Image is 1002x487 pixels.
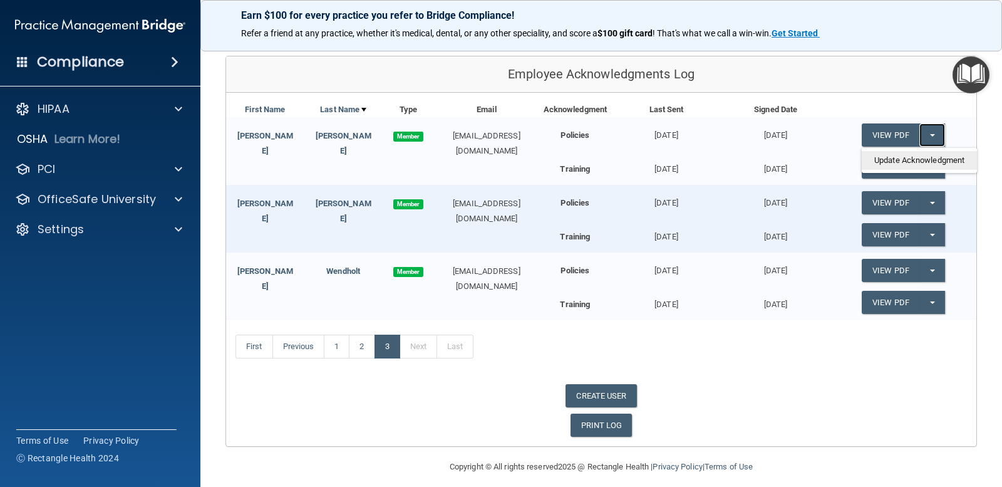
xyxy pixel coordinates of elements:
[15,222,182,237] a: Settings
[16,434,68,447] a: Terms of Use
[862,123,919,147] a: View PDF
[560,130,589,140] b: Policies
[862,148,977,173] ul: View PDF
[721,253,830,278] div: [DATE]
[17,132,48,147] p: OSHA
[349,335,374,359] a: 2
[237,199,293,223] a: [PERSON_NAME]
[560,164,590,174] b: Training
[721,291,830,312] div: [DATE]
[241,9,961,21] p: Earn $100 for every practice you refer to Bridge Compliance!
[539,102,611,117] div: Acknowledgment
[16,452,119,464] span: Ⓒ Rectangle Health 2024
[436,335,473,359] a: Last
[721,185,830,211] div: [DATE]
[326,266,360,276] a: Wendholt
[38,162,55,177] p: PCI
[721,117,830,143] div: [DATE]
[721,102,830,117] div: Signed Date
[237,131,293,155] a: [PERSON_NAME]
[324,335,349,359] a: 1
[612,155,721,177] div: [DATE]
[560,266,589,275] b: Policies
[772,28,818,38] strong: Get Started
[15,102,182,117] a: HIPAA
[862,291,919,314] a: View PDF
[15,192,182,207] a: OfficeSafe University
[316,131,371,155] a: [PERSON_NAME]
[38,192,156,207] p: OfficeSafe University
[235,335,273,359] a: First
[374,335,400,359] a: 3
[560,300,590,309] b: Training
[383,102,435,117] div: Type
[560,198,589,207] b: Policies
[612,291,721,312] div: [DATE]
[612,185,721,211] div: [DATE]
[393,132,423,142] span: Member
[653,28,772,38] span: ! That's what we call a win-win.
[54,132,121,147] p: Learn More!
[653,462,702,471] a: Privacy Policy
[435,128,539,159] div: [EMAIL_ADDRESS][DOMAIN_NAME]
[245,102,285,117] a: First Name
[393,267,423,277] span: Member
[862,151,977,170] a: Update Acknowledgment
[393,199,423,209] span: Member
[571,414,633,437] a: PRINT LOG
[721,155,830,177] div: [DATE]
[38,102,70,117] p: HIPAA
[862,191,919,214] a: View PDF
[241,28,597,38] span: Refer a friend at any practice, whether it's medical, dental, or any other speciality, and score a
[772,28,820,38] a: Get Started
[612,253,721,278] div: [DATE]
[435,196,539,226] div: [EMAIL_ADDRESS][DOMAIN_NAME]
[435,264,539,294] div: [EMAIL_ADDRESS][DOMAIN_NAME]
[15,162,182,177] a: PCI
[37,53,124,71] h4: Compliance
[612,102,721,117] div: Last Sent
[272,335,325,359] a: Previous
[320,102,366,117] a: Last Name
[862,223,919,246] a: View PDF
[400,335,437,359] a: Next
[612,223,721,244] div: [DATE]
[83,434,140,447] a: Privacy Policy
[15,13,185,38] img: PMB logo
[38,222,84,237] p: Settings
[612,117,721,143] div: [DATE]
[705,462,753,471] a: Terms of Use
[435,102,539,117] div: Email
[862,259,919,282] a: View PDF
[566,384,636,407] a: CREATE USER
[226,56,976,93] div: Employee Acknowledgments Log
[721,223,830,244] div: [DATE]
[373,447,830,487] div: Copyright © All rights reserved 2025 @ Rectangle Health | |
[316,199,371,223] a: [PERSON_NAME]
[597,28,653,38] strong: $100 gift card
[953,56,989,93] button: Open Resource Center
[237,266,293,291] a: [PERSON_NAME]
[560,232,590,241] b: Training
